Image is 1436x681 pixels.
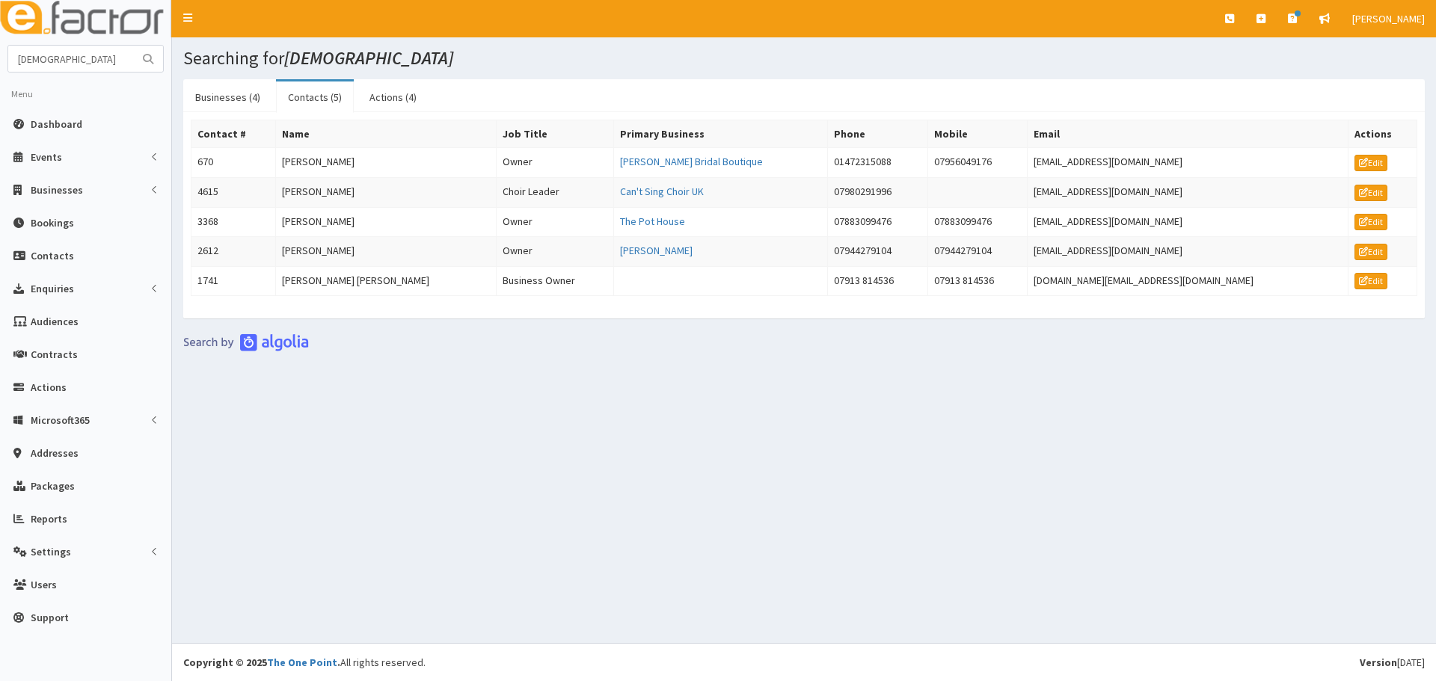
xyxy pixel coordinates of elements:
span: Events [31,150,62,164]
td: 07883099476 [828,207,928,237]
td: Choir Leader [496,177,613,207]
td: [PERSON_NAME] [275,207,496,237]
a: Edit [1354,214,1387,230]
td: [EMAIL_ADDRESS][DOMAIN_NAME] [1028,148,1348,178]
td: [EMAIL_ADDRESS][DOMAIN_NAME] [1028,207,1348,237]
span: Addresses [31,446,79,460]
th: Contact # [191,120,276,148]
span: Actions [31,380,67,394]
b: Version [1360,656,1397,669]
footer: All rights reserved. [172,643,1436,681]
td: [DOMAIN_NAME][EMAIL_ADDRESS][DOMAIN_NAME] [1028,266,1348,296]
span: Users [31,578,57,591]
td: [PERSON_NAME] [275,177,496,207]
td: [PERSON_NAME] [PERSON_NAME] [275,266,496,296]
input: Search... [8,46,134,72]
a: The One Point [267,656,337,669]
td: Owner [496,237,613,267]
span: Businesses [31,183,83,197]
th: Name [275,120,496,148]
span: Packages [31,479,75,493]
td: 2612 [191,237,276,267]
a: The Pot House [620,215,685,228]
span: Audiences [31,315,79,328]
span: Support [31,611,69,624]
i: [DEMOGRAPHIC_DATA] [284,46,453,70]
td: 07944279104 [927,237,1028,267]
td: Business Owner [496,266,613,296]
th: Mobile [927,120,1028,148]
td: [EMAIL_ADDRESS][DOMAIN_NAME] [1028,177,1348,207]
span: Dashboard [31,117,82,131]
a: Contacts (5) [276,81,354,113]
td: [PERSON_NAME] [275,237,496,267]
span: Contacts [31,249,74,262]
a: [PERSON_NAME] Bridal Boutique [620,155,763,168]
td: [EMAIL_ADDRESS][DOMAIN_NAME] [1028,237,1348,267]
span: Contracts [31,348,78,361]
th: Phone [828,120,928,148]
span: Settings [31,545,71,558]
a: Can't Sing Choir UK [620,185,704,198]
th: Job Title [496,120,613,148]
strong: Copyright © 2025 . [183,656,340,669]
span: Microsoft365 [31,413,90,427]
img: search-by-algolia-light-background.png [183,333,309,351]
a: Edit [1354,273,1387,289]
span: Reports [31,512,67,526]
span: Enquiries [31,282,74,295]
a: Edit [1354,155,1387,171]
a: Edit [1354,185,1387,201]
span: Bookings [31,216,74,229]
span: [PERSON_NAME] [1352,12,1425,25]
th: Actions [1348,120,1417,148]
h1: Searching for [183,49,1425,68]
div: [DATE] [1360,655,1425,670]
a: Edit [1354,244,1387,260]
a: Businesses (4) [183,81,272,113]
td: Owner [496,148,613,178]
td: 07944279104 [828,237,928,267]
td: 07980291996 [828,177,928,207]
td: [PERSON_NAME] [275,148,496,178]
td: 01472315088 [828,148,928,178]
th: Primary Business [613,120,827,148]
td: 670 [191,148,276,178]
td: 07913 814536 [828,266,928,296]
td: 07913 814536 [927,266,1028,296]
td: 1741 [191,266,276,296]
a: [PERSON_NAME] [620,244,693,257]
a: Actions (4) [358,81,429,113]
td: 3368 [191,207,276,237]
td: 4615 [191,177,276,207]
th: Email [1028,120,1348,148]
td: 07956049176 [927,148,1028,178]
td: 07883099476 [927,207,1028,237]
td: Owner [496,207,613,237]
